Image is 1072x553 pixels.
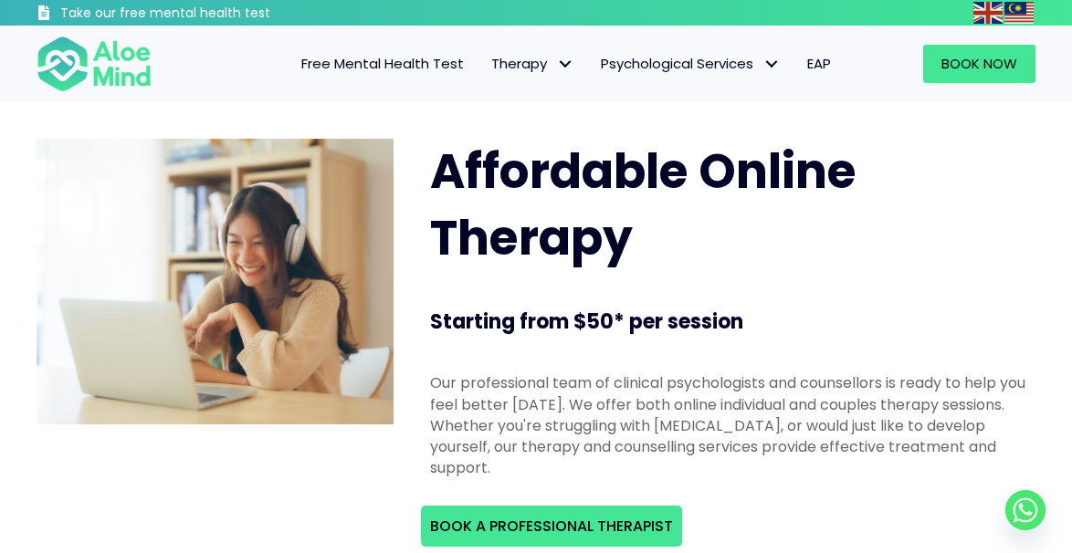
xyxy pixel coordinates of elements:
[37,5,348,26] a: Take our free mental health test
[430,138,857,271] span: Affordable Online Therapy
[478,45,587,83] a: TherapyTherapy: submenu
[430,415,1035,479] div: Whether you're struggling with [MEDICAL_DATA], or would just like to develop yourself, our therap...
[758,51,784,78] span: Psychological Services: submenu
[288,45,478,83] a: Free Mental Health Test
[37,35,152,93] img: Aloe mind Logo
[793,45,845,83] a: EAP
[552,51,578,78] span: Therapy: submenu
[430,372,1035,414] div: Our professional team of clinical psychologists and counsellors is ready to help you feel better ...
[973,2,1004,23] a: English
[923,45,1035,83] a: Book Now
[941,54,1017,73] span: Book Now
[601,54,780,73] span: Psychological Services
[1004,2,1034,24] img: ms
[37,139,394,424] img: Online therapy
[60,5,348,23] h3: Take our free mental health test
[1005,490,1046,530] a: Whatsapp
[973,2,1003,24] img: en
[301,54,464,73] span: Free Mental Health Test
[491,54,573,73] span: Therapy
[587,45,793,83] a: Psychological ServicesPsychological Services: submenu
[1004,2,1035,23] a: Malay
[421,506,682,546] a: BOOK A PROFESSIONAL THERAPIST
[430,516,673,537] span: BOOK A PROFESSIONAL THERAPIST
[807,54,831,73] span: EAP
[170,45,845,83] nav: Menu
[430,308,743,336] span: Starting from $50* per session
